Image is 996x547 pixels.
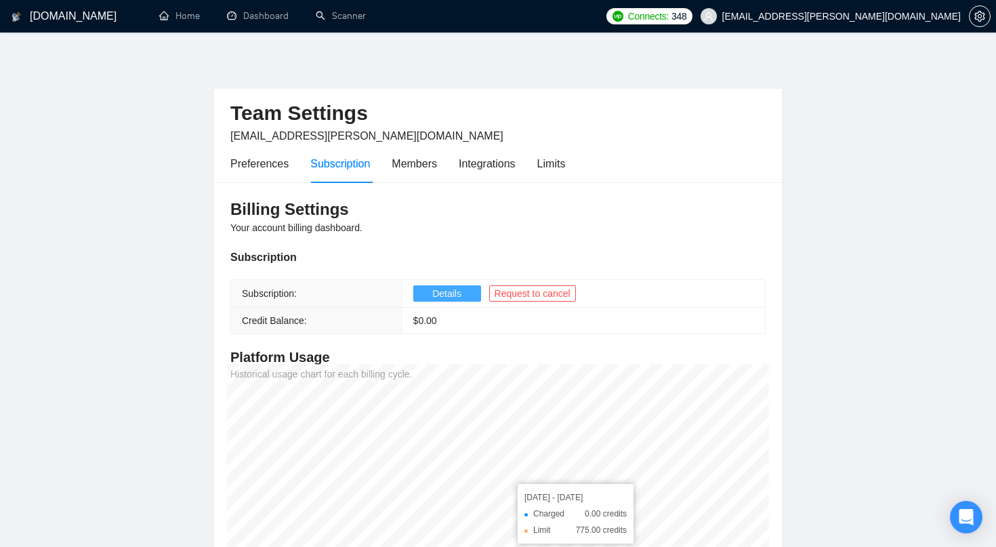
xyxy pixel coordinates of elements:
[432,286,461,301] span: Details
[242,288,297,299] span: Subscription:
[12,6,21,28] img: logo
[628,9,669,24] span: Connects:
[413,285,481,302] button: Details
[230,348,766,367] h4: Platform Usage
[230,155,289,172] div: Preferences
[230,199,766,220] h3: Billing Settings
[671,9,686,24] span: 348
[459,155,516,172] div: Integrations
[159,10,200,22] a: homeHome
[489,285,576,302] button: Request to cancel
[585,507,627,521] span: 0.00 credits
[970,11,990,22] span: setting
[524,491,627,504] div: [DATE] - [DATE]
[230,249,766,266] div: Subscription
[537,155,566,172] div: Limits
[704,12,713,21] span: user
[413,315,437,326] span: $ 0.00
[392,155,437,172] div: Members
[310,155,370,172] div: Subscription
[230,100,766,127] h2: Team Settings
[227,10,289,22] a: dashboardDashboard
[524,523,627,537] li: Limit
[524,507,627,521] li: Charged
[230,222,362,233] span: Your account billing dashboard.
[969,5,991,27] button: setting
[242,315,307,326] span: Credit Balance:
[230,130,503,142] span: [EMAIL_ADDRESS][PERSON_NAME][DOMAIN_NAME]
[969,11,991,22] a: setting
[495,286,570,301] span: Request to cancel
[316,10,366,22] a: searchScanner
[613,11,623,22] img: upwork-logo.png
[950,501,982,533] div: Open Intercom Messenger
[576,523,627,537] span: 775.00 credits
